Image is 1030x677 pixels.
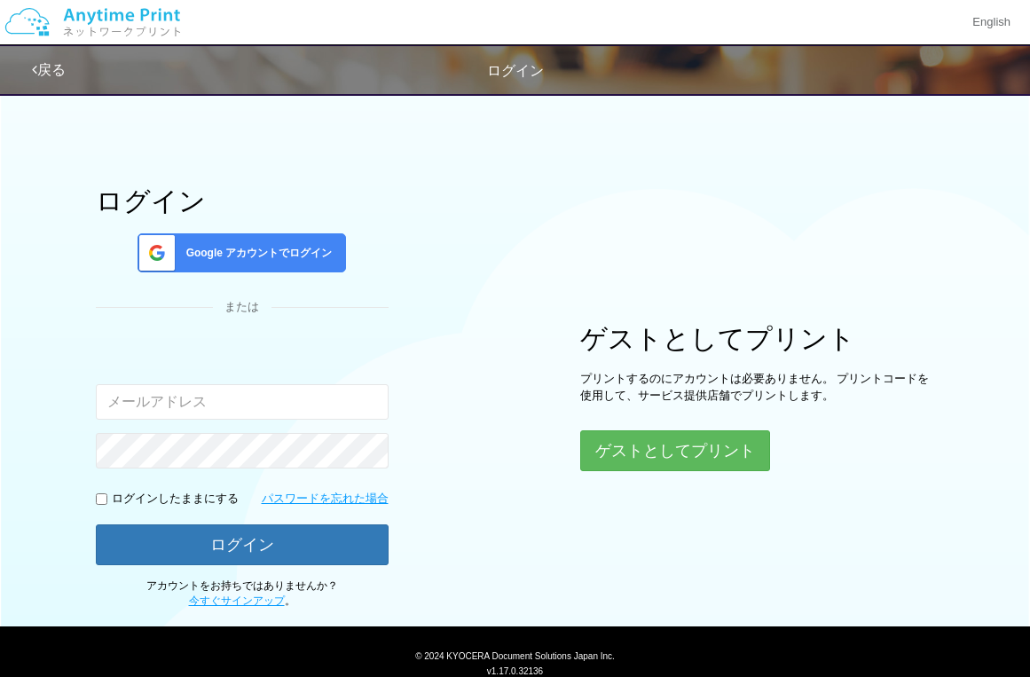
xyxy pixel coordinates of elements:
[189,594,285,607] a: 今すぐサインアップ
[96,579,389,609] p: アカウントをお持ちではありませんか？
[580,324,935,353] h1: ゲストとしてプリント
[580,371,935,404] p: プリントするのにアカウントは必要ありません。 プリントコードを使用して、サービス提供店舗でプリントします。
[189,594,295,607] span: 。
[112,491,239,508] p: ログインしたままにする
[487,63,544,78] span: ログイン
[32,62,66,77] a: 戻る
[96,299,389,316] div: または
[262,491,389,508] a: パスワードを忘れた場合
[96,186,389,216] h1: ログイン
[487,665,543,676] span: v1.17.0.32136
[415,649,615,661] span: © 2024 KYOCERA Document Solutions Japan Inc.
[179,246,333,261] span: Google アカウントでログイン
[96,384,389,420] input: メールアドレス
[580,430,770,471] button: ゲストとしてプリント
[96,524,389,565] button: ログイン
